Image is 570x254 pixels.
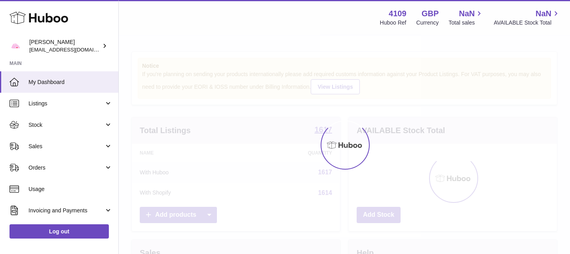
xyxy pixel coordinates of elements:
div: Currency [416,19,439,27]
span: AVAILABLE Stock Total [494,19,560,27]
img: hello@limpetstore.com [9,40,21,52]
span: Stock [28,121,104,129]
strong: GBP [422,8,439,19]
span: [EMAIL_ADDRESS][DOMAIN_NAME] [29,46,116,53]
a: NaN AVAILABLE Stock Total [494,8,560,27]
span: Sales [28,143,104,150]
strong: 4109 [389,8,407,19]
span: NaN [536,8,551,19]
span: NaN [459,8,475,19]
span: Invoicing and Payments [28,207,104,214]
span: My Dashboard [28,78,112,86]
span: Total sales [448,19,484,27]
div: [PERSON_NAME] [29,38,101,53]
span: Orders [28,164,104,172]
div: Huboo Ref [380,19,407,27]
a: NaN Total sales [448,8,484,27]
span: Usage [28,185,112,193]
a: Log out [9,224,109,239]
span: Listings [28,100,104,107]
